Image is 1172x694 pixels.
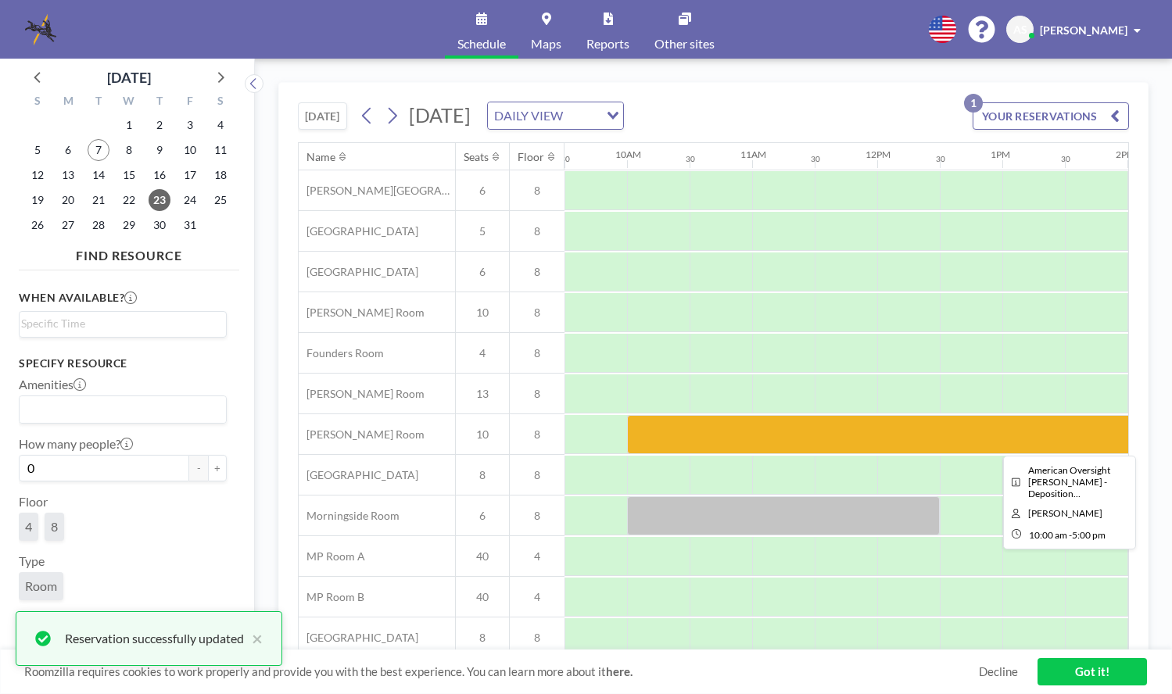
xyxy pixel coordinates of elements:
[964,94,983,113] p: 1
[936,154,945,164] div: 30
[27,139,48,161] span: Sunday, October 5, 2025
[456,509,509,523] span: 6
[210,114,231,136] span: Saturday, October 4, 2025
[19,241,239,263] h4: FIND RESOURCE
[531,38,561,50] span: Maps
[306,150,335,164] div: Name
[118,214,140,236] span: Wednesday, October 29, 2025
[464,150,489,164] div: Seats
[179,189,201,211] span: Friday, October 24, 2025
[27,164,48,186] span: Sunday, October 12, 2025
[53,92,84,113] div: M
[118,114,140,136] span: Wednesday, October 1, 2025
[299,549,365,563] span: MP Room A
[88,139,109,161] span: Tuesday, October 7, 2025
[118,189,140,211] span: Wednesday, October 22, 2025
[299,631,418,645] span: [GEOGRAPHIC_DATA]
[24,664,979,679] span: Roomzilla requires cookies to work properly and provide you with the best experience. You can lea...
[561,154,570,164] div: 30
[174,92,205,113] div: F
[510,631,564,645] span: 8
[57,139,79,161] span: Monday, October 6, 2025
[25,519,32,534] span: 4
[84,92,114,113] div: T
[299,590,364,604] span: MP Room B
[510,549,564,563] span: 4
[25,14,56,45] img: organization-logo
[510,224,564,238] span: 8
[299,184,455,198] span: [PERSON_NAME][GEOGRAPHIC_DATA]
[23,92,53,113] div: S
[299,387,425,401] span: [PERSON_NAME] Room
[456,427,509,442] span: 10
[510,306,564,320] span: 8
[114,92,145,113] div: W
[686,154,695,164] div: 30
[299,224,418,238] span: [GEOGRAPHIC_DATA]
[149,164,170,186] span: Thursday, October 16, 2025
[21,399,217,420] input: Search for option
[456,265,509,279] span: 6
[1116,148,1135,160] div: 2PM
[210,189,231,211] span: Saturday, October 25, 2025
[488,102,623,129] div: Search for option
[299,346,384,360] span: Founders Room
[149,189,170,211] span: Thursday, October 23, 2025
[20,312,226,335] div: Search for option
[456,631,509,645] span: 8
[144,92,174,113] div: T
[51,519,58,534] span: 8
[1028,464,1110,499] span: American Oversight v. Johnston - Deposition - Marc Hood
[866,148,891,160] div: 12PM
[88,189,109,211] span: Tuesday, October 21, 2025
[615,148,641,160] div: 10AM
[1028,507,1102,519] span: Amy Schilling
[179,214,201,236] span: Friday, October 31, 2025
[586,38,629,50] span: Reports
[65,629,244,648] div: Reservation successfully updated
[510,387,564,401] span: 8
[179,114,201,136] span: Friday, October 3, 2025
[510,346,564,360] span: 8
[208,455,227,481] button: +
[456,306,509,320] span: 10
[299,265,418,279] span: [GEOGRAPHIC_DATA]
[244,629,263,648] button: close
[510,590,564,604] span: 4
[27,214,48,236] span: Sunday, October 26, 2025
[20,396,226,423] div: Search for option
[811,154,820,164] div: 30
[491,106,566,126] span: DAILY VIEW
[510,468,564,482] span: 8
[1069,529,1072,541] span: -
[1040,23,1127,37] span: [PERSON_NAME]
[189,455,208,481] button: -
[456,346,509,360] span: 4
[299,427,425,442] span: [PERSON_NAME] Room
[149,139,170,161] span: Thursday, October 9, 2025
[298,102,347,130] button: [DATE]
[118,164,140,186] span: Wednesday, October 15, 2025
[57,189,79,211] span: Monday, October 20, 2025
[456,590,509,604] span: 40
[27,189,48,211] span: Sunday, October 19, 2025
[1013,23,1027,37] span: AS
[510,427,564,442] span: 8
[518,150,544,164] div: Floor
[19,377,86,392] label: Amenities
[1029,529,1067,541] span: 10:00 AM
[25,578,57,593] span: Room
[1061,154,1070,164] div: 30
[118,139,140,161] span: Wednesday, October 8, 2025
[979,664,1018,679] a: Decline
[19,494,48,510] label: Floor
[606,664,633,678] a: here.
[510,265,564,279] span: 8
[299,468,418,482] span: [GEOGRAPHIC_DATA]
[299,306,425,320] span: [PERSON_NAME] Room
[19,553,45,569] label: Type
[210,139,231,161] span: Saturday, October 11, 2025
[299,509,400,523] span: Morningside Room
[740,148,766,160] div: 11AM
[456,224,509,238] span: 5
